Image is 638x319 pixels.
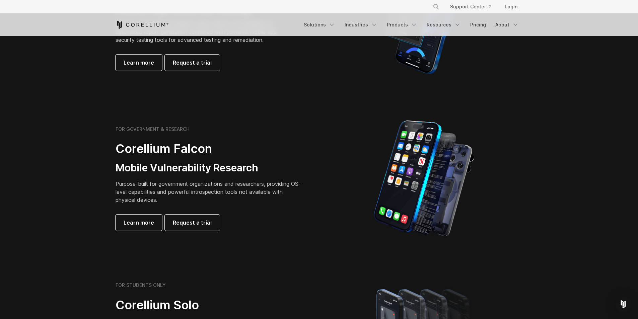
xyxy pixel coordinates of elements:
span: Request a trial [173,59,212,67]
a: Learn more [116,215,162,231]
span: Request a trial [173,219,212,227]
a: Products [383,19,421,31]
a: Solutions [300,19,339,31]
h2: Corellium Falcon [116,141,303,156]
div: Navigation Menu [425,1,523,13]
a: Resources [423,19,465,31]
a: Request a trial [165,215,220,231]
a: About [491,19,523,31]
h6: FOR STUDENTS ONLY [116,282,166,288]
a: Login [499,1,523,13]
h6: FOR GOVERNMENT & RESEARCH [116,126,190,132]
div: Navigation Menu [300,19,523,31]
a: Industries [341,19,381,31]
span: Learn more [124,219,154,227]
h3: Mobile Vulnerability Research [116,162,303,174]
button: Search [430,1,442,13]
div: Open Intercom Messenger [615,296,631,312]
a: Request a trial [165,55,220,71]
a: Support Center [445,1,497,13]
h2: Corellium Solo [116,298,303,313]
a: Learn more [116,55,162,71]
p: Purpose-built for government organizations and researchers, providing OS-level capabilities and p... [116,180,303,204]
img: iPhone model separated into the mechanics used to build the physical device. [374,120,475,237]
a: Pricing [466,19,490,31]
span: Learn more [124,59,154,67]
a: Corellium Home [116,21,169,29]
